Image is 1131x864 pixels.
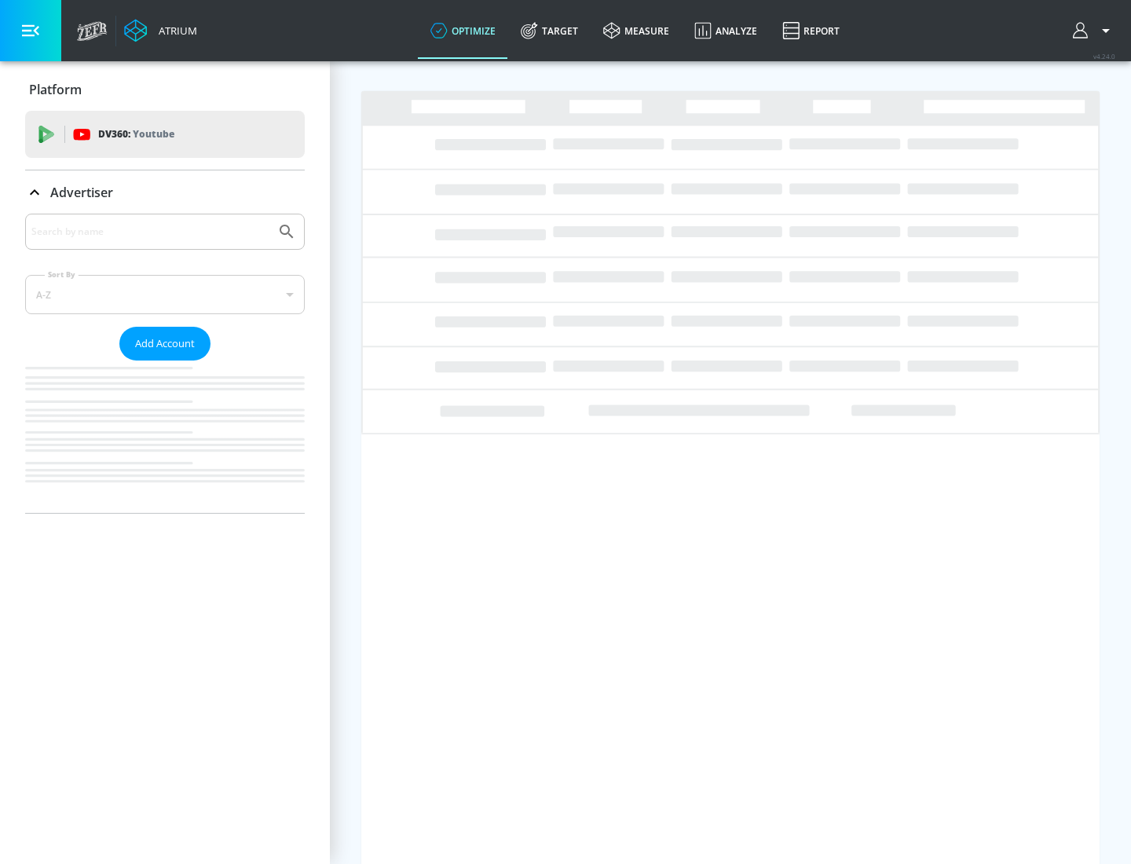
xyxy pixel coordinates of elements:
span: v 4.24.0 [1093,52,1115,60]
div: Advertiser [25,170,305,214]
div: DV360: Youtube [25,111,305,158]
p: DV360: [98,126,174,143]
div: A-Z [25,275,305,314]
div: Advertiser [25,214,305,513]
div: Atrium [152,24,197,38]
label: Sort By [45,269,79,280]
p: Platform [29,81,82,98]
a: Atrium [124,19,197,42]
p: Youtube [133,126,174,142]
a: Analyze [682,2,770,59]
p: Advertiser [50,184,113,201]
input: Search by name [31,221,269,242]
nav: list of Advertiser [25,361,305,513]
div: Platform [25,68,305,112]
a: measure [591,2,682,59]
button: Add Account [119,327,210,361]
a: Target [508,2,591,59]
a: Report [770,2,852,59]
a: optimize [418,2,508,59]
span: Add Account [135,335,195,353]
